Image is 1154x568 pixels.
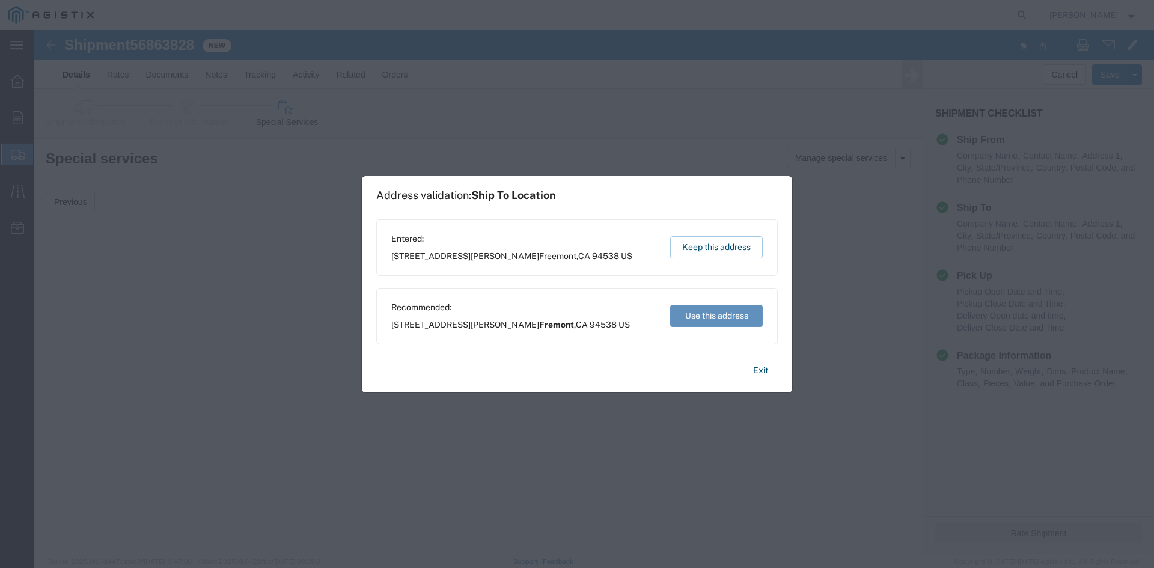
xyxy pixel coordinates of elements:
h1: Address validation: [376,189,556,202]
span: Fremont [539,320,574,329]
button: Use this address [670,305,763,327]
button: Exit [743,360,778,381]
span: Recommended: [391,301,630,314]
span: [STREET_ADDRESS][PERSON_NAME] , [391,250,632,263]
span: 94538 [592,251,619,261]
span: Ship To Location [471,189,556,201]
span: US [621,251,632,261]
span: CA [576,320,588,329]
span: US [618,320,630,329]
span: 94538 [590,320,617,329]
span: Entered: [391,233,632,245]
span: CA [578,251,590,261]
span: [STREET_ADDRESS][PERSON_NAME] , [391,319,630,331]
span: Freemont [539,251,576,261]
button: Keep this address [670,236,763,258]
